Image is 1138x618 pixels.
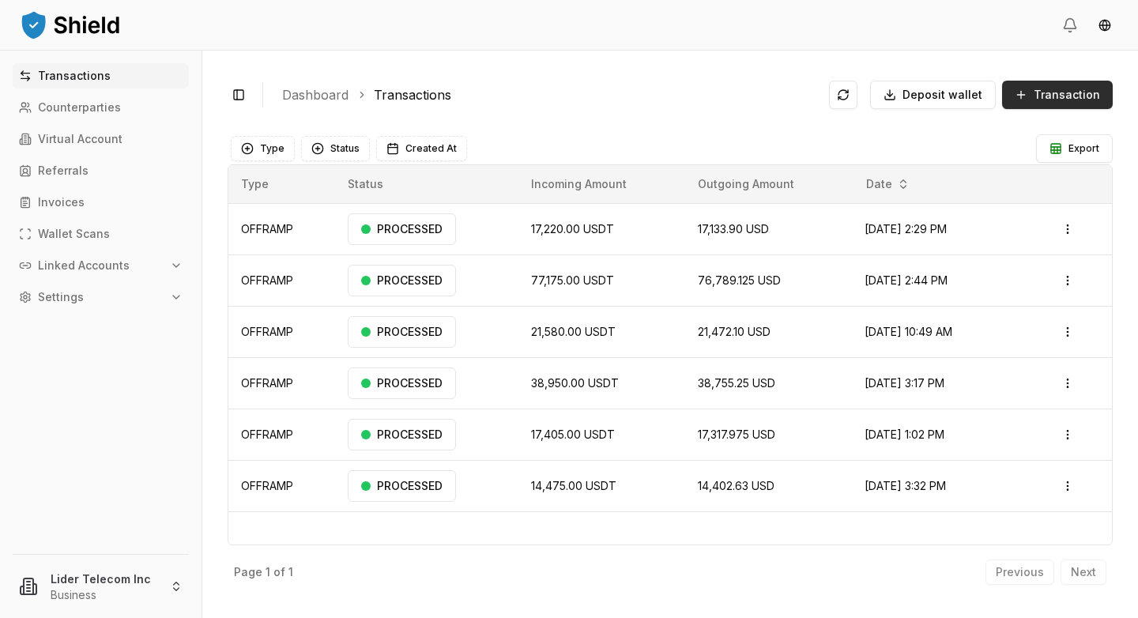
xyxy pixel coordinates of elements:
span: [DATE] 2:44 PM [865,273,948,287]
img: ShieldPay Logo [19,9,122,40]
span: [DATE] 2:29 PM [865,222,947,236]
button: Created At [376,136,467,161]
span: 77,175.00 USDT [531,273,614,287]
p: Business [51,587,157,603]
span: [DATE] 3:17 PM [865,376,944,390]
td: OFFRAMP [228,409,335,460]
a: Counterparties [13,95,189,120]
p: Wallet Scans [38,228,110,239]
a: Wallet Scans [13,221,189,247]
td: OFFRAMP [228,254,335,306]
p: Invoices [38,197,85,208]
span: Transaction [1034,87,1100,103]
button: Export [1036,134,1113,163]
td: OFFRAMP [228,306,335,357]
p: Transactions [38,70,111,81]
p: of [273,567,285,578]
td: OFFRAMP [228,460,335,511]
th: Outgoing Amount [685,165,853,203]
div: PROCESSED [348,470,456,502]
button: Lider Telecom IncBusiness [6,561,195,612]
div: PROCESSED [348,316,456,348]
p: Settings [38,292,84,303]
span: 21,580.00 USDT [531,325,616,338]
span: 38,755.25 USD [698,376,775,390]
span: [DATE] 10:49 AM [865,325,952,338]
div: PROCESSED [348,265,456,296]
span: 17,405.00 USDT [531,428,615,441]
button: Settings [13,285,189,310]
p: Lider Telecom Inc [51,571,157,587]
th: Status [335,165,518,203]
p: Referrals [38,165,89,176]
div: PROCESSED [348,367,456,399]
nav: breadcrumb [282,85,816,104]
a: Virtual Account [13,126,189,152]
a: Referrals [13,158,189,183]
span: 21,472.10 USD [698,325,771,338]
span: 14,475.00 USDT [531,479,616,492]
td: OFFRAMP [228,357,335,409]
p: 1 [266,567,270,578]
button: Linked Accounts [13,253,189,278]
span: 17,220.00 USDT [531,222,614,236]
a: Transactions [374,85,451,104]
p: 1 [288,567,293,578]
a: Dashboard [282,85,349,104]
span: Created At [405,142,457,155]
button: Deposit wallet [870,81,996,109]
span: 17,317.975 USD [698,428,775,441]
button: Date [860,171,916,197]
button: Status [301,136,370,161]
a: Transactions [13,63,189,89]
span: [DATE] 3:32 PM [865,479,946,492]
a: Invoices [13,190,189,215]
th: Type [228,165,335,203]
button: Transaction [1002,81,1113,109]
span: 38,950.00 USDT [531,376,619,390]
span: 14,402.63 USD [698,479,774,492]
span: 76,789.125 USD [698,273,781,287]
p: Virtual Account [38,134,122,145]
td: OFFRAMP [228,203,335,254]
span: Deposit wallet [902,87,982,103]
div: PROCESSED [348,213,456,245]
span: 17,133.90 USD [698,222,769,236]
p: Linked Accounts [38,260,130,271]
span: [DATE] 1:02 PM [865,428,944,441]
th: Incoming Amount [518,165,684,203]
p: Counterparties [38,102,121,113]
button: Type [231,136,295,161]
div: PROCESSED [348,419,456,450]
p: Page [234,567,262,578]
